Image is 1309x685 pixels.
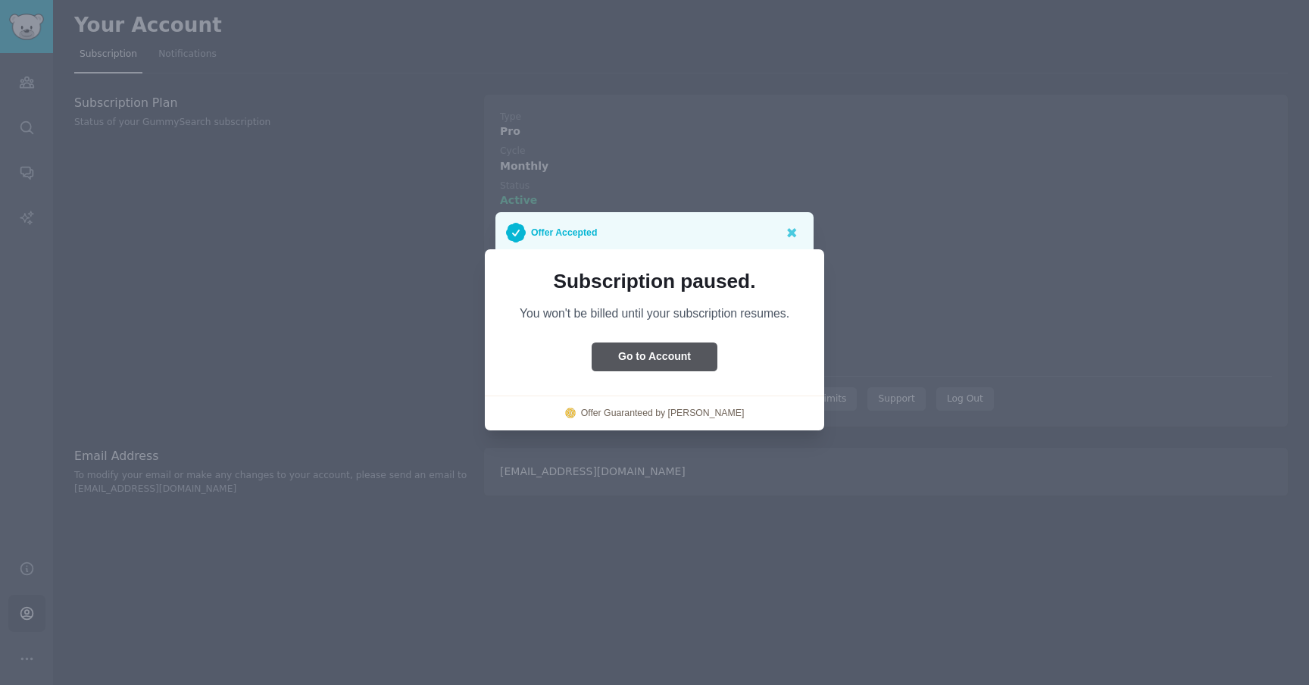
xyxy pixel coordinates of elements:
[531,223,597,242] p: Offer Accepted
[592,342,717,372] button: Go to Account
[581,407,745,421] a: Offer Guaranteed by [PERSON_NAME]
[506,271,803,292] p: Subscription paused.
[506,305,803,321] p: You won't be billed until your subscription resumes.
[565,408,576,418] img: logo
